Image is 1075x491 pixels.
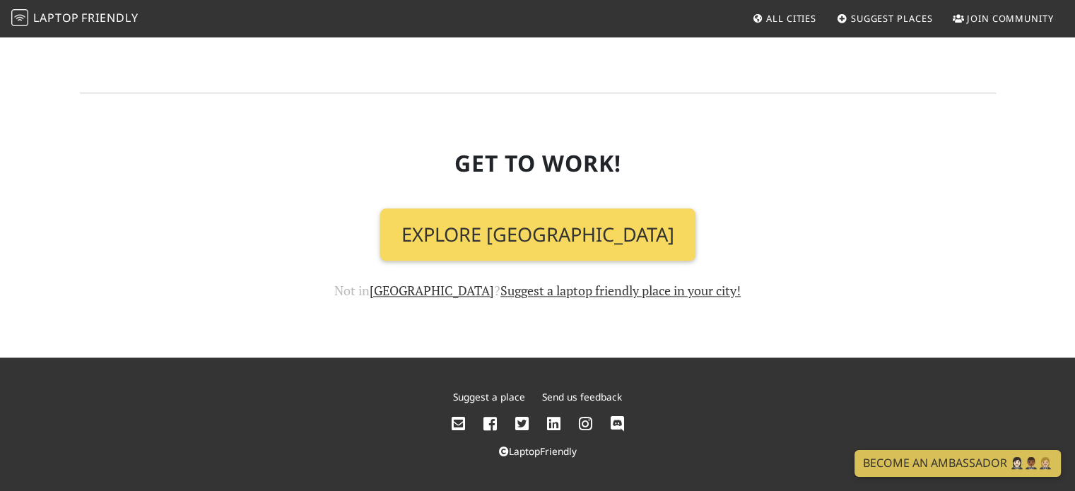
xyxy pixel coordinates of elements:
span: Suggest Places [851,12,933,25]
span: Friendly [81,10,138,25]
a: Explore [GEOGRAPHIC_DATA] [380,208,695,261]
a: Suggest a laptop friendly place in your city! [500,282,741,299]
a: LaptopFriendly LaptopFriendly [11,6,139,31]
a: Suggest a place [453,390,525,403]
span: Join Community [967,12,1054,25]
a: Send us feedback [542,390,622,403]
a: Join Community [947,6,1059,31]
span: Not in ? [334,282,741,299]
h2: Get To Work! [80,150,996,177]
span: All Cities [766,12,816,25]
a: Suggest Places [831,6,939,31]
img: LaptopFriendly [11,9,28,26]
a: [GEOGRAPHIC_DATA] [370,282,494,299]
a: All Cities [746,6,822,31]
a: LaptopFriendly [499,444,577,458]
span: Laptop [33,10,79,25]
